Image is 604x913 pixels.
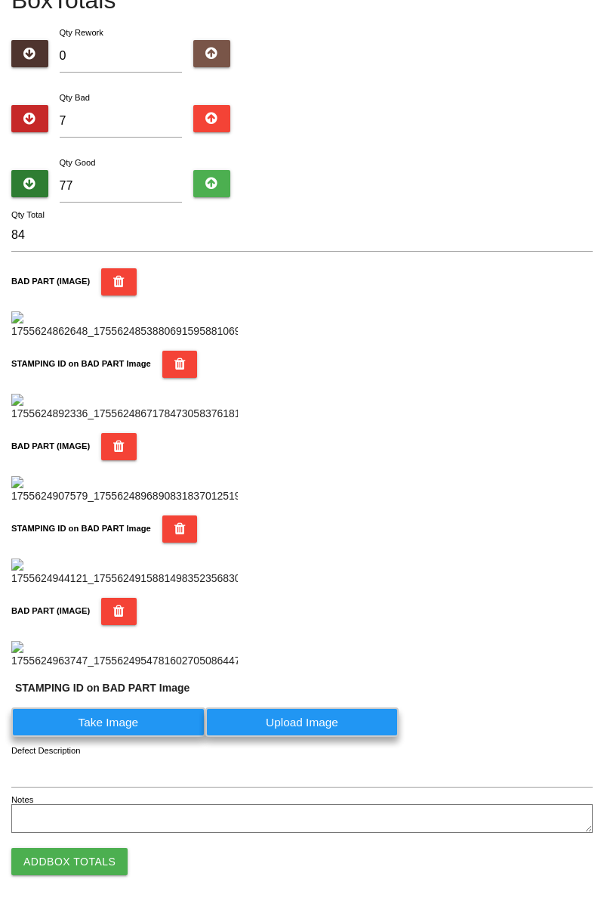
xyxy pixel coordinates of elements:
img: 1755624944121_17556249158814983523568301686220.jpg [11,559,238,586]
label: Notes [11,794,33,806]
img: 1755624892336_17556248671784730583761810890627.jpg [11,394,238,422]
button: AddBox Totals [11,848,128,875]
b: STAMPING ID on BAD PART Image [11,524,151,533]
button: STAMPING ID on BAD PART Image [162,351,198,378]
b: BAD PART (IMAGE) [11,441,90,450]
label: Upload Image [205,707,399,737]
label: Qty Bad [60,93,90,102]
label: Qty Total [11,209,45,221]
button: BAD PART (IMAGE) [101,268,137,296]
b: BAD PART (IMAGE) [11,606,90,615]
b: STAMPING ID on BAD PART Image [11,359,151,368]
img: 1755624907579_17556248968908318370125191718698.jpg [11,476,238,504]
label: Take Image [11,707,205,737]
b: BAD PART (IMAGE) [11,277,90,286]
button: STAMPING ID on BAD PART Image [162,515,198,543]
img: 1755624862648_17556248538806915958810691132898.jpg [11,311,238,339]
button: BAD PART (IMAGE) [101,433,137,460]
img: 1755624963747_17556249547816027050864474379987.jpg [11,641,238,669]
b: STAMPING ID on BAD PART Image [15,682,190,694]
button: BAD PART (IMAGE) [101,598,137,625]
label: Qty Rework [60,28,103,37]
label: Defect Description [11,744,81,757]
label: Qty Good [60,158,96,167]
